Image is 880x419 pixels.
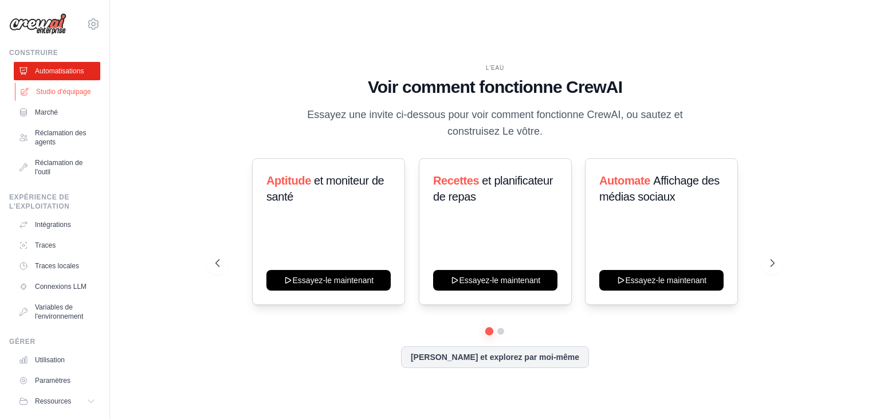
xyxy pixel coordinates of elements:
[823,364,880,419] iframe: Chat Widget
[14,124,100,151] a: Réclamation des agents
[14,103,100,122] a: Marché
[14,392,100,410] button: Ressources
[215,64,775,72] div: L'eau
[266,174,384,203] span: et moniteur de santé
[215,77,775,97] h1: Voir comment fonctionne CrewAI
[9,337,100,346] div: Gérer
[9,13,66,35] img: Logo
[401,346,589,368] button: [PERSON_NAME] et explorez par moi-même
[599,270,724,291] button: Essayez-le maintenant
[9,48,100,57] div: Construire
[433,174,553,203] span: et planificateur de repas
[599,174,720,203] span: Affichage des médias sociaux
[302,107,687,140] p: Essayez une invite ci-dessous pour voir comment fonctionne CrewAI, ou sautez et construisez Le vô...
[266,270,391,291] button: Essayez-le maintenant
[14,216,100,234] a: Intégrations
[14,62,100,80] a: Automatisations
[14,371,100,390] a: Paramètres
[599,174,650,187] span: Automate
[35,397,71,406] span: Ressources
[15,83,101,101] a: Studio d'équipage
[14,236,100,254] a: Traces
[14,257,100,275] a: Traces locales
[14,298,100,326] a: Variables de l'environnement
[433,174,479,187] span: Recettes
[14,351,100,369] a: Utilisation
[14,277,100,296] a: Connexions LLM
[433,270,557,291] button: Essayez-le maintenant
[823,364,880,419] div: Widget de chat
[9,193,100,211] div: Expérience de l'exploitation
[266,174,311,187] span: Aptitude
[14,154,100,181] a: Réclamation de l'outil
